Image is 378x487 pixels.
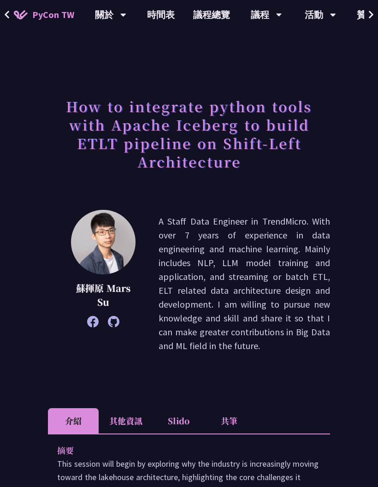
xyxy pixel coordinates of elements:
[153,408,204,434] li: Slido
[159,214,330,353] p: A Staff Data Engineer in TrendMicro. With over 7 years of experience in data engineering and mach...
[71,281,136,309] p: 蘇揮原 Mars Su
[48,92,330,175] h1: How to integrate python tools with Apache Iceberg to build ETLT pipeline on Shift-Left Architecture
[99,408,153,434] li: 其他資訊
[48,408,99,434] li: 介紹
[14,10,28,19] img: Home icon of PyCon TW 2025
[32,8,74,22] span: PyCon TW
[71,210,136,274] img: 蘇揮原 Mars Su
[57,444,302,457] p: 摘要
[204,408,254,434] li: 共筆
[5,3,83,26] a: PyCon TW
